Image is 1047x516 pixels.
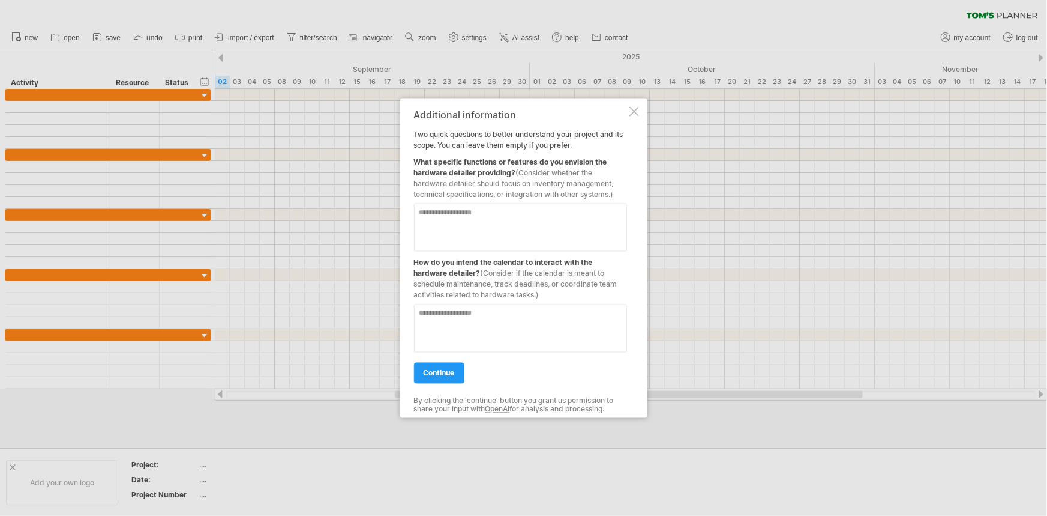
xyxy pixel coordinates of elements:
div: By clicking the 'continue' button you grant us permission to share your input with for analysis a... [414,396,627,414]
div: Additional information [414,109,627,120]
div: What specific functions or features do you envision the hardware detailer providing? [414,150,627,199]
span: (Consider whether the hardware detailer should focus on inventory management, technical specifica... [414,168,614,198]
a: OpenAI [485,405,510,414]
div: How do you intend the calendar to interact with the hardware detailer? [414,251,627,300]
a: continue [414,362,464,383]
span: (Consider if the calendar is meant to schedule maintenance, track deadlines, or coordinate team a... [414,269,617,299]
div: Two quick questions to better understand your project and its scope. You can leave them empty if ... [414,109,627,407]
span: continue [424,368,455,377]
